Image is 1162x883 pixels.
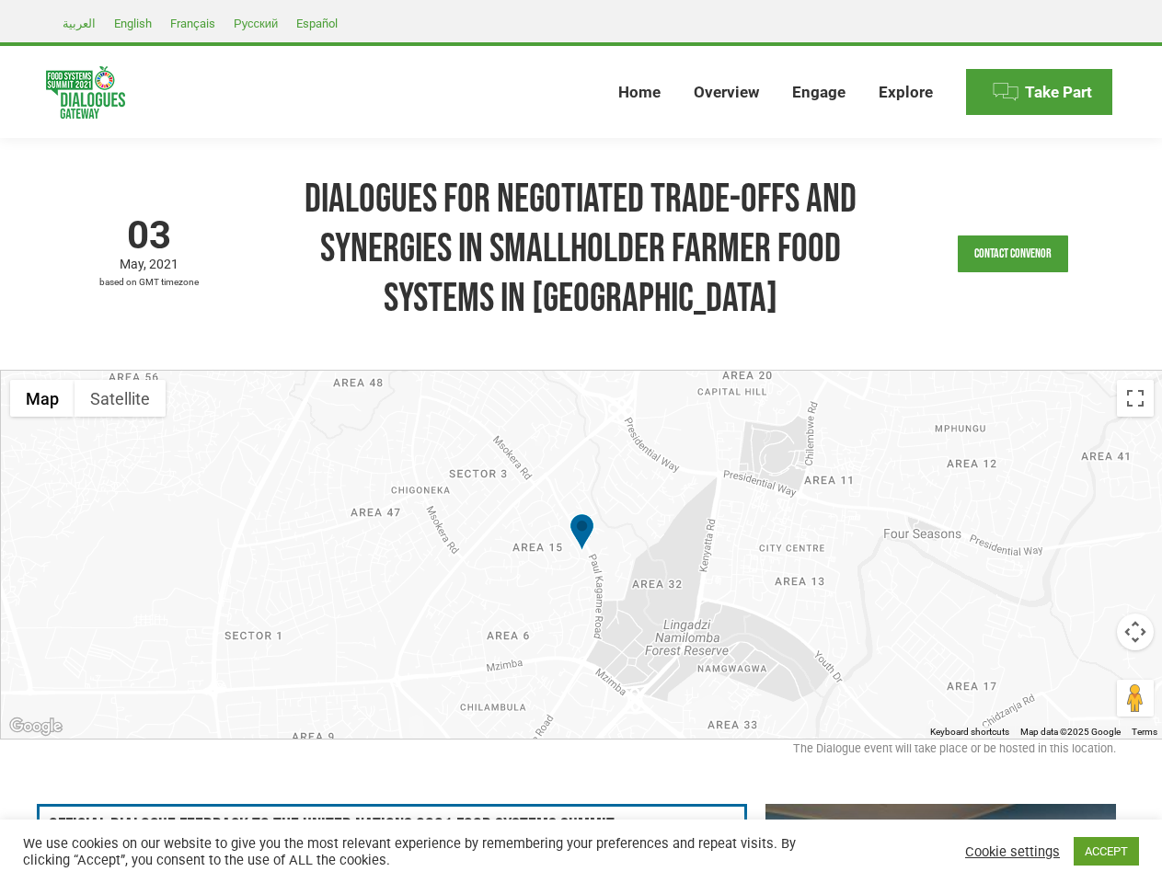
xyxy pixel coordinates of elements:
[965,843,1060,860] a: Cookie settings
[63,17,96,30] span: العربية
[271,175,892,324] h1: DIALOGUES FOR NEGOTIATED TRADE-OFFS AND SYNERGIES IN SMALLHOLDER FARMER FOOD SYSTEMS IN [GEOGRAPH...
[46,273,253,292] span: based on GMT timezone
[46,216,253,255] span: 03
[694,83,759,102] span: Overview
[1117,380,1154,417] button: Toggle fullscreen view
[10,380,75,417] button: Show street map
[930,726,1009,739] button: Keyboard shortcuts
[170,17,215,30] span: Français
[1132,727,1157,737] a: Terms (opens in new tab)
[234,17,278,30] span: Русский
[105,12,161,34] a: English
[46,740,1116,767] div: The Dialogue event will take place or be hosted in this location.
[224,12,287,34] a: Русский
[1025,83,1092,102] span: Take Part
[1020,727,1121,737] span: Map data ©2025 Google
[287,12,347,34] a: Español
[792,83,846,102] span: Engage
[161,12,224,34] a: Français
[23,835,804,868] div: We use cookies on our website to give you the most relevant experience by remembering your prefer...
[958,235,1068,272] a: Contact Convenor
[149,257,178,271] span: 2021
[114,17,152,30] span: English
[120,257,149,271] span: May
[46,66,125,119] img: Food Systems Summit Dialogues
[879,83,933,102] span: Explore
[1117,680,1154,717] button: Drag Pegman onto the map to open Street View
[6,715,66,739] a: Open this area in Google Maps (opens a new window)
[53,12,105,34] a: العربية
[992,78,1019,106] img: Menu icon
[1074,837,1139,866] a: ACCEPT
[75,380,166,417] button: Show satellite imagery
[6,715,66,739] img: Google
[49,816,735,838] h3: Official Dialogue Feedback to the United Nations 2021 Food Systems Summit
[618,83,661,102] span: Home
[296,17,338,30] span: Español
[1117,614,1154,650] button: Map camera controls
